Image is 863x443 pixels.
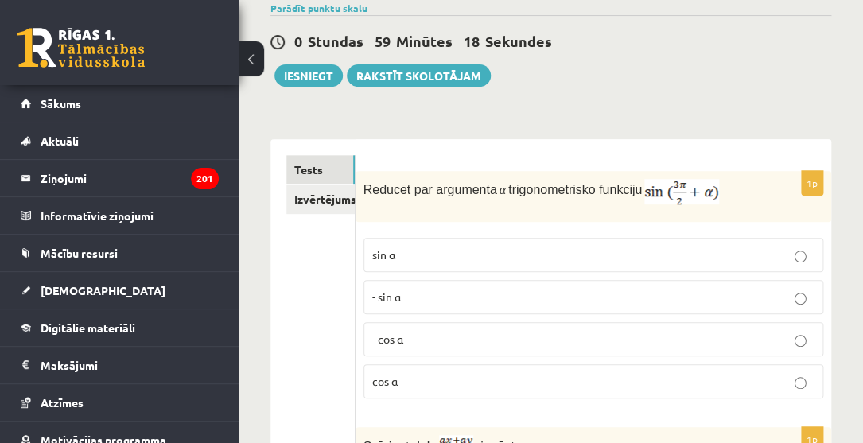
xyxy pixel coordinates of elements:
[464,32,480,50] span: 18
[270,2,367,14] a: Parādīt punktu skalu
[41,197,219,234] legend: Informatīvie ziņojumi
[372,247,395,262] span: sin⁡ α
[21,197,219,234] a: Informatīvie ziņojumi
[500,183,506,196] : α
[17,28,145,68] a: Rīgas 1. Tālmācības vidusskola
[794,251,807,263] input: sin⁡ α
[794,377,807,390] input: cos⁡ α
[372,374,398,388] span: cos⁡ α
[274,64,343,87] button: Iesniegt
[21,235,219,271] a: Mācību resursi
[41,160,219,196] legend: Ziņojumi
[41,134,79,148] span: Aktuāli
[191,168,219,189] i: 201
[801,170,823,196] p: 1p
[21,122,219,159] a: Aktuāli
[41,283,165,297] span: [DEMOGRAPHIC_DATA]
[375,32,391,50] span: 59
[21,309,219,346] a: Digitālie materiāli
[21,160,219,196] a: Ziņojumi201
[485,32,552,50] span: Sekundes
[363,183,497,196] span: Reducēt par argumenta
[41,395,84,410] span: Atzīmes
[644,179,719,204] img: AKaq8Lm30tRTAAAAAElFTkSuQmCC
[372,290,401,304] span: - sin ⁡α
[21,347,219,383] a: Maksājumi
[308,32,363,50] span: Stundas
[508,183,642,196] span: trigonometrisko funkciju
[21,85,219,122] a: Sākums
[21,272,219,309] a: [DEMOGRAPHIC_DATA]
[286,155,355,185] a: Tests
[21,384,219,421] a: Atzīmes
[372,332,403,346] span: - cos ⁡α
[286,185,355,214] a: Izvērtējums!
[41,96,81,111] span: Sākums
[41,246,118,260] span: Mācību resursi
[294,32,302,50] span: 0
[396,32,453,50] span: Minūtes
[41,347,219,383] legend: Maksājumi
[41,321,135,335] span: Digitālie materiāli
[347,64,491,87] a: Rakstīt skolotājam
[794,293,807,305] input: - sin ⁡α
[794,335,807,348] input: - cos ⁡α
